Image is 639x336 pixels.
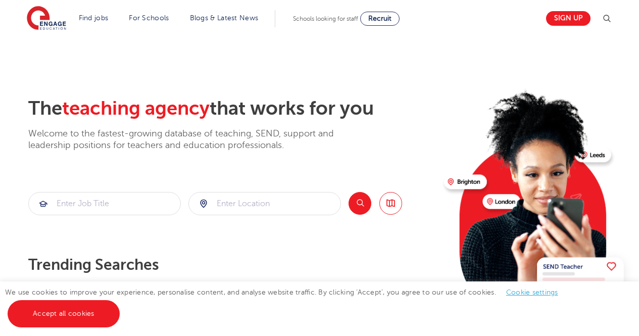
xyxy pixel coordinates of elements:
[360,12,400,26] a: Recruit
[62,98,210,119] span: teaching agency
[349,192,371,215] button: Search
[79,14,109,22] a: Find jobs
[190,14,259,22] a: Blogs & Latest News
[368,15,391,22] span: Recruit
[293,15,358,22] span: Schools looking for staff
[28,97,436,120] h2: The that works for you
[189,193,340,215] input: Submit
[28,256,436,274] p: Trending searches
[188,192,341,215] div: Submit
[27,6,66,31] img: Engage Education
[129,14,169,22] a: For Schools
[5,289,568,317] span: We use cookies to improve your experience, personalise content, and analyse website traffic. By c...
[8,300,120,327] a: Accept all cookies
[28,192,181,215] div: Submit
[28,128,362,152] p: Welcome to the fastest-growing database of teaching, SEND, support and leadership positions for t...
[29,193,180,215] input: Submit
[506,289,558,296] a: Cookie settings
[546,11,591,26] a: Sign up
